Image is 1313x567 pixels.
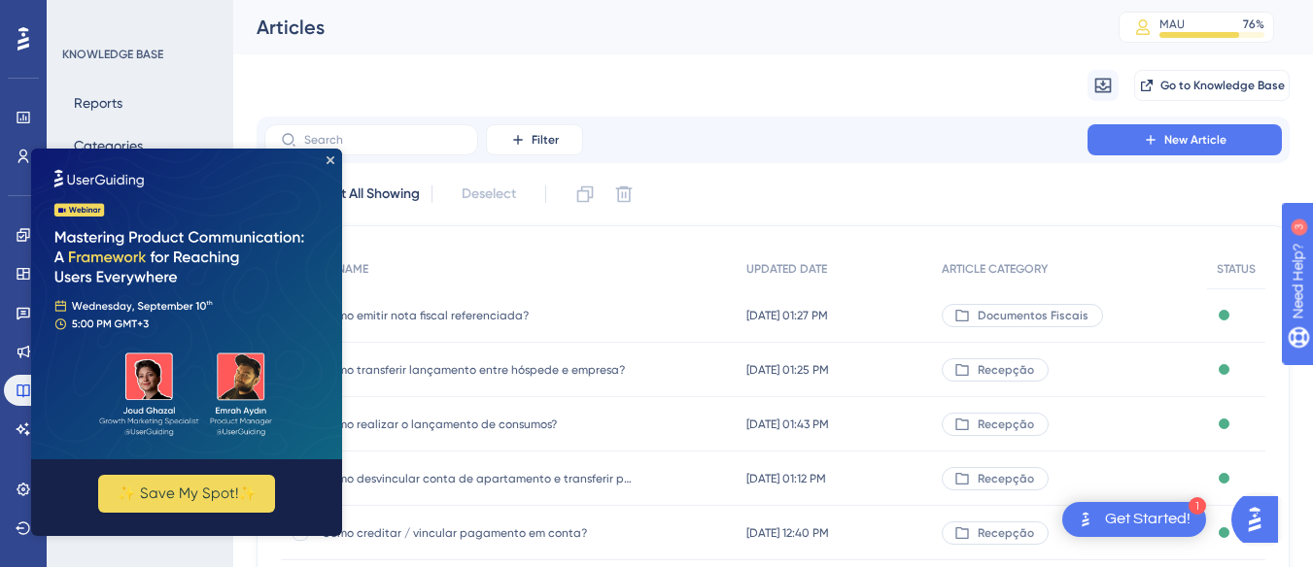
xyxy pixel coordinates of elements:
[1074,508,1097,531] img: launcher-image-alternative-text
[322,417,633,432] span: Como realizar o lançamento de consumos?
[62,47,163,62] div: KNOWLEDGE BASE
[1134,70,1290,101] button: Go to Knowledge Base
[746,308,828,323] span: [DATE] 01:27 PM
[1243,17,1264,32] div: 76 %
[1160,78,1285,93] span: Go to Knowledge Base
[322,525,633,541] span: Como creditar / vincular pagamento em conta?
[322,362,633,378] span: Como transferir lançamento entre hóspede e empresa?
[746,261,827,277] span: UPDATED DATE
[1189,497,1206,515] div: 1
[322,471,633,486] span: Como desvincular conta de apartamento e transferir para pendência?
[978,308,1088,323] span: Documentos Fiscais
[444,177,534,212] button: Deselect
[1105,509,1191,530] div: Get Started!
[295,8,303,16] div: Close Preview
[978,362,1034,378] span: Recepção
[1164,132,1227,148] span: New Article
[1159,17,1185,32] div: MAU
[1062,502,1206,537] div: Open Get Started! checklist, remaining modules: 1
[322,308,633,323] span: Como emitir nota fiscal referenciada?
[746,417,829,432] span: [DATE] 01:43 PM
[486,124,583,155] button: Filter
[67,326,244,364] button: ✨ Save My Spot!✨
[62,128,155,163] button: Categories
[307,183,420,206] span: Select All Showing
[304,133,462,147] input: Search
[1088,124,1282,155] button: New Article
[62,85,134,120] button: Reports
[1217,261,1256,277] span: STATUS
[746,471,826,486] span: [DATE] 01:12 PM
[746,525,829,541] span: [DATE] 12:40 PM
[1231,490,1290,549] iframe: UserGuiding AI Assistant Launcher
[942,261,1048,277] span: ARTICLE CATEGORY
[462,183,516,206] span: Deselect
[978,417,1034,432] span: Recepção
[257,14,1070,41] div: Articles
[978,471,1034,486] span: Recepção
[532,132,559,148] span: Filter
[46,5,121,28] span: Need Help?
[135,10,141,25] div: 3
[978,525,1034,541] span: Recepção
[746,362,829,378] span: [DATE] 01:25 PM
